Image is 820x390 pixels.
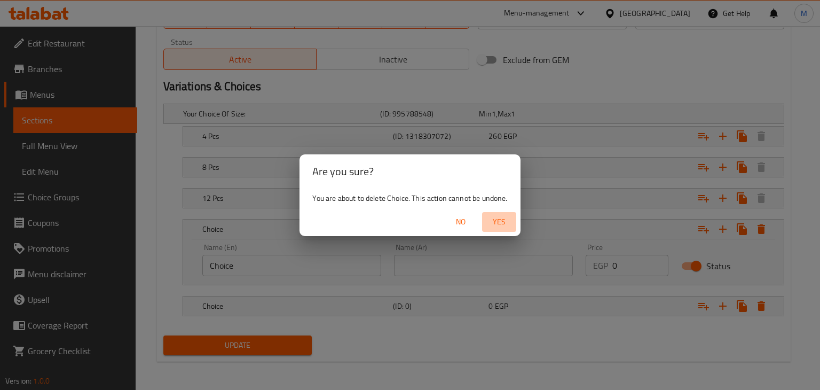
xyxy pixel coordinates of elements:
div: You are about to delete Choice. This action cannot be undone. [299,189,520,208]
span: Yes [486,215,512,229]
h2: Are you sure? [312,163,507,180]
span: No [448,215,474,229]
button: Yes [482,212,516,232]
button: No [444,212,478,232]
